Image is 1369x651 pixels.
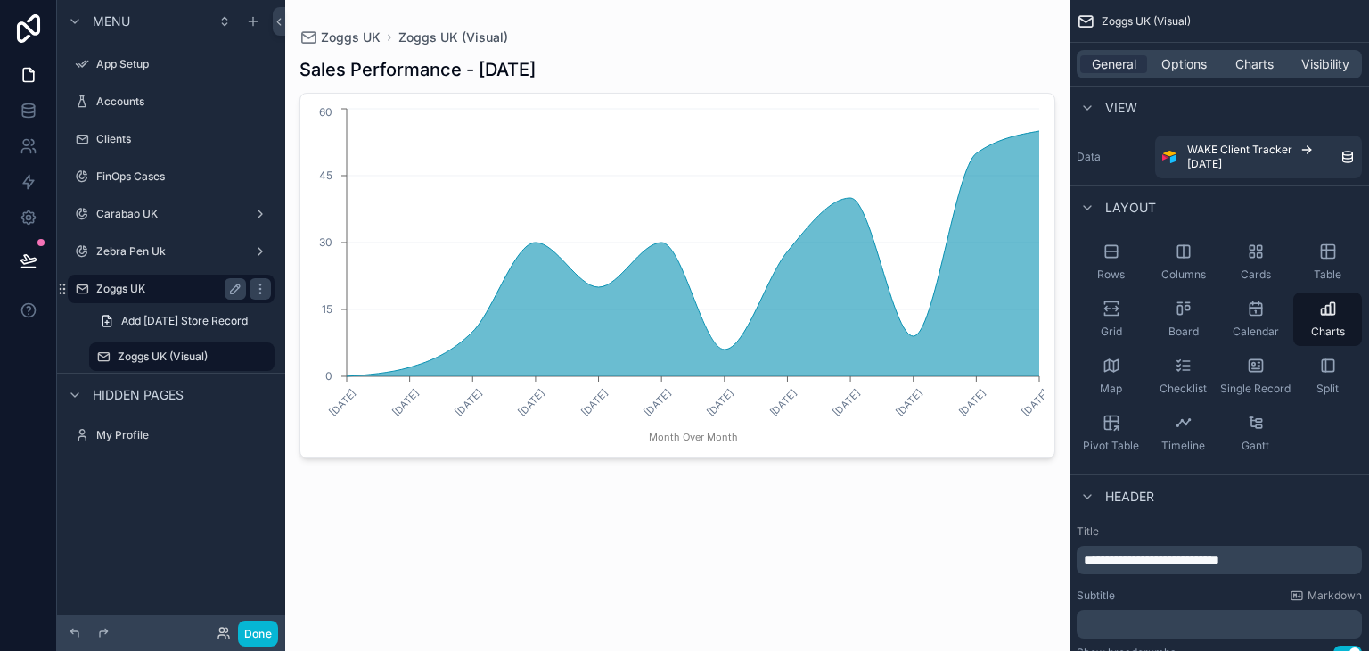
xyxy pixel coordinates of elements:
button: Pivot Table [1077,407,1145,460]
label: Zebra Pen Uk [96,244,246,259]
span: Single Record [1220,382,1291,396]
span: Calendar [1233,325,1279,339]
button: Checklist [1149,350,1217,403]
label: Data [1077,150,1148,164]
button: Board [1149,293,1217,346]
button: Single Record [1221,350,1290,403]
span: Rows [1097,268,1125,282]
label: FinOps Cases [96,169,271,184]
span: Header [1105,488,1154,506]
img: Airtable Logo [1162,150,1176,164]
button: Table [1293,235,1362,289]
label: Subtitle [1077,589,1115,603]
label: Zoggs UK [96,282,239,296]
span: Layout [1105,199,1156,217]
a: Zebra Pen Uk [68,237,275,266]
button: Grid [1077,293,1145,346]
a: FinOps Cases [68,162,275,191]
button: Rows [1077,235,1145,289]
label: Zoggs UK (Visual) [118,350,264,364]
label: Accounts [96,95,271,109]
span: Markdown [1308,589,1362,603]
label: Carabao UK [96,207,246,221]
button: Columns [1149,235,1217,289]
a: App Setup [68,50,275,78]
div: scrollable content [1077,546,1362,574]
span: Timeline [1161,439,1205,453]
a: Carabao UK [68,200,275,228]
span: Pivot Table [1083,439,1139,453]
span: Table [1314,268,1341,282]
span: Charts [1311,325,1345,339]
a: WAKE Client Tracker[DATE] [1155,136,1362,178]
a: Zoggs UK [68,275,275,303]
span: General [1092,55,1136,73]
label: App Setup [96,57,271,71]
label: My Profile [96,428,271,442]
span: Grid [1101,325,1122,339]
span: Columns [1161,268,1206,282]
a: Zoggs UK (Visual) [89,342,275,371]
a: My Profile [68,421,275,449]
button: Timeline [1149,407,1217,460]
span: Visibility [1301,55,1349,73]
span: Menu [93,12,130,30]
div: scrollable content [1077,610,1362,639]
a: Accounts [68,87,275,116]
span: Charts [1235,55,1274,73]
span: Add [DATE] Store Record [121,314,248,328]
button: Cards [1221,235,1290,289]
span: Cards [1241,268,1271,282]
span: Checklist [1160,382,1207,396]
button: Calendar [1221,293,1290,346]
label: Clients [96,132,271,146]
span: View [1105,99,1137,117]
span: Board [1168,325,1199,339]
label: Title [1077,524,1362,539]
span: Split [1316,382,1339,396]
button: Done [238,621,278,647]
button: Charts [1293,293,1362,346]
button: Gantt [1221,407,1290,460]
span: Options [1161,55,1207,73]
a: Markdown [1290,589,1362,603]
span: WAKE Client Tracker [1187,143,1292,157]
button: Split [1293,350,1362,403]
a: Clients [68,125,275,153]
span: Zoggs UK (Visual) [1102,14,1191,29]
span: Hidden pages [93,386,184,404]
button: Map [1077,350,1145,403]
span: Map [1100,382,1122,396]
span: [DATE] [1187,157,1222,171]
span: Gantt [1242,439,1269,453]
a: Add [DATE] Store Record [89,307,275,335]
